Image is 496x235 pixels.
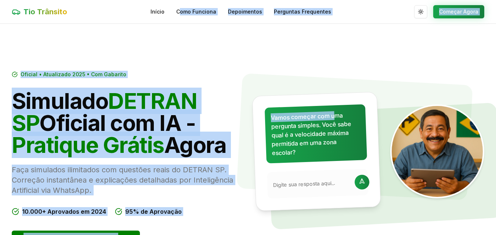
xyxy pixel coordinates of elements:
span: 95% de Aprovação [125,207,182,216]
button: Começar Agora [433,5,484,18]
a: Como Funciona [176,8,216,15]
a: Início [151,8,164,15]
span: Oficial • Atualizado 2025 • Com Gabarito [21,71,126,78]
p: Vamos começar com uma pergunta simples. Você sabe qual é a velocidade máxima permitida em uma zon... [271,110,361,157]
a: Tio Trânsito [12,7,67,17]
span: 10.000+ Aprovados em 2024 [22,207,106,216]
span: Tio Trânsito [23,7,67,17]
span: Pratique Grátis [12,132,164,158]
a: Depoimentos [228,8,262,15]
p: Faça simulados ilimitados com questões reais do DETRAN SP. Correção instantânea e explicações det... [12,165,242,195]
input: Digite sua resposta aqui... [273,179,350,189]
img: Tio Trânsito [390,104,484,198]
a: Perguntas Frequentes [274,8,331,15]
h1: Simulado Oficial com IA - Agora [12,90,242,156]
span: DETRAN SP [12,88,197,136]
